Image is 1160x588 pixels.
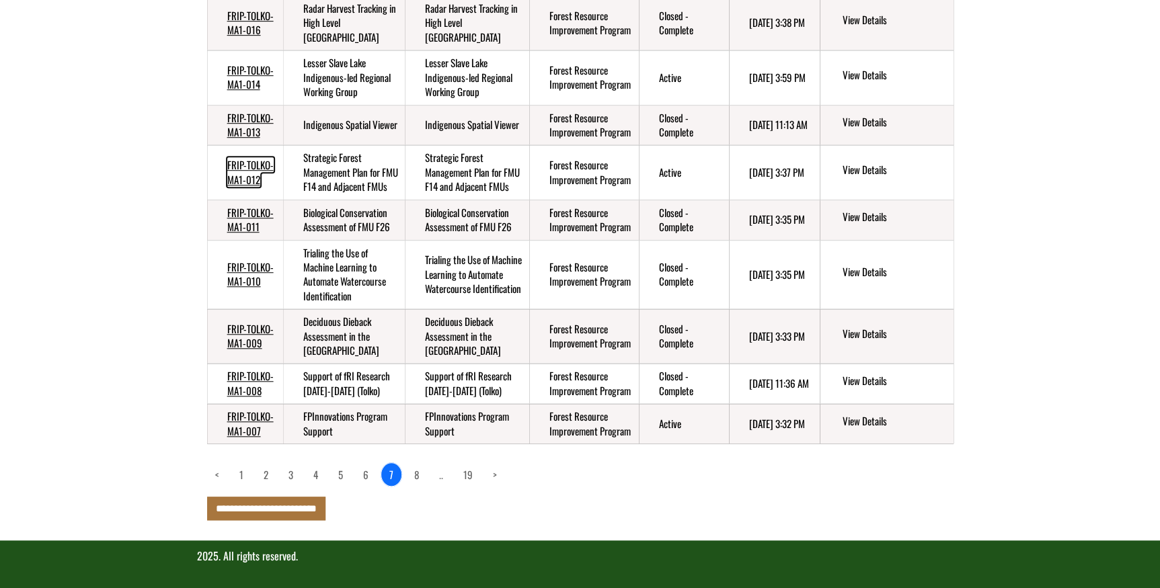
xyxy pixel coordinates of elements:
a: page 2 [256,463,276,486]
td: 7/21/2025 11:13 AM [729,105,820,145]
a: Load more pages [431,463,451,486]
a: View details [842,414,948,430]
td: Active [639,404,729,444]
time: [DATE] 3:35 PM [749,212,805,226]
td: action menu [820,145,953,200]
td: action menu [820,200,953,240]
td: FRIP-TOLKO-MA1-014 [207,50,284,105]
a: View details [842,13,948,29]
td: Trialing the Use of Machine Learning to Automate Watercourse Identification [405,240,530,309]
td: 5/14/2025 3:35 PM [729,240,820,309]
td: Biological Conservation Assessment of FMU F26 [405,200,530,240]
td: action menu [820,364,953,404]
time: [DATE] 3:32 PM [749,416,805,431]
td: 5/14/2025 3:32 PM [729,404,820,444]
a: FRIP-TOLKO-MA1-008 [227,368,274,397]
a: View details [842,163,948,179]
td: action menu [820,404,953,444]
a: page 3 [280,463,301,486]
td: 5/14/2025 3:35 PM [729,200,820,240]
td: 5/14/2025 3:33 PM [729,309,820,364]
a: FRIP-TOLKO-MA1-014 [227,62,274,91]
td: Forest Resource Improvement Program [529,364,638,404]
td: FRIP-TOLKO-MA1-008 [207,364,284,404]
time: [DATE] 3:38 PM [749,15,805,30]
td: Indigenous Spatial Viewer [283,105,404,145]
td: FRIP-TOLKO-MA1-011 [207,200,284,240]
td: FRIP-TOLKO-MA1-009 [207,309,284,364]
td: Closed - Complete [639,240,729,309]
td: 6/6/2025 3:37 PM [729,145,820,200]
td: Deciduous Dieback Assessment in the High Prairie Region [405,309,530,364]
td: Forest Resource Improvement Program [529,145,638,200]
a: FRIP-TOLKO-MA1-009 [227,321,274,350]
td: Indigenous Spatial Viewer [405,105,530,145]
td: Strategic Forest Management Plan for FMU F14 and Adjacent FMUs [283,145,404,200]
td: FRIP-TOLKO-MA1-007 [207,404,284,444]
span: . All rights reserved. [219,548,298,564]
td: Active [639,50,729,105]
td: Closed - Complete [639,105,729,145]
a: FRIP-TOLKO-MA1-010 [227,259,274,288]
time: [DATE] 3:33 PM [749,329,805,343]
td: Active [639,145,729,200]
a: FRIP-TOLKO-MA1-011 [227,205,274,234]
a: View details [842,327,948,343]
a: FRIP-TOLKO-MA1-007 [227,409,274,437]
td: action menu [820,240,953,309]
a: View details [842,210,948,226]
a: Next page [485,463,505,486]
a: Previous page [207,463,227,486]
time: [DATE] 3:35 PM [749,267,805,282]
td: 5/7/2025 11:36 AM [729,364,820,404]
td: action menu [820,309,953,364]
td: FRIP-TOLKO-MA1-010 [207,240,284,309]
td: Lesser Slave Lake Indigenous-led Regional Working Group [405,50,530,105]
time: [DATE] 3:59 PM [749,70,806,85]
td: Forest Resource Improvement Program [529,309,638,364]
td: Forest Resource Improvement Program [529,404,638,444]
a: page 4 [305,463,326,486]
a: page 1 [231,463,252,486]
a: page 6 [355,463,377,486]
td: action menu [820,105,953,145]
p: 2025 [197,548,964,564]
td: Trialing the Use of Machine Learning to Automate Watercourse Identification [283,240,404,309]
td: Forest Resource Improvement Program [529,105,638,145]
td: Closed - Complete [639,200,729,240]
td: Support of fRI Research 2021-2026 (Tolko) [405,364,530,404]
a: View details [842,374,948,390]
td: Biological Conservation Assessment of FMU F26 [283,200,404,240]
td: Strategic Forest Management Plan for FMU F14 and Adjacent FMUs [405,145,530,200]
a: View details [842,68,948,84]
a: page 19 [455,463,481,486]
td: 8/8/2025 3:59 PM [729,50,820,105]
td: FRIP-TOLKO-MA1-012 [207,145,284,200]
time: [DATE] 3:37 PM [749,165,804,179]
a: FRIP-TOLKO-MA1-012 [227,157,274,186]
td: Forest Resource Improvement Program [529,200,638,240]
time: [DATE] 11:36 AM [749,376,809,390]
a: View details [842,265,948,281]
td: Lesser Slave Lake Indigenous-led Regional Working Group [283,50,404,105]
a: View details [842,115,948,131]
td: Closed - Complete [639,309,729,364]
td: FRIP-TOLKO-MA1-013 [207,105,284,145]
td: Deciduous Dieback Assessment in the High Prairie Region [283,309,404,364]
a: FRIP-TOLKO-MA1-016 [227,8,274,37]
a: FRIP-TOLKO-MA1-013 [227,110,274,139]
td: Support of fRI Research 2021-2026 (Tolko) [283,364,404,404]
td: FPInnovations Program Support [283,404,404,444]
td: action menu [820,50,953,105]
a: 7 [381,462,402,487]
a: page 5 [330,463,351,486]
a: page 8 [406,463,427,486]
td: Forest Resource Improvement Program [529,240,638,309]
time: [DATE] 11:13 AM [749,117,808,132]
td: FPInnovations Program Support [405,404,530,444]
td: Forest Resource Improvement Program [529,50,638,105]
td: Closed - Complete [639,364,729,404]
